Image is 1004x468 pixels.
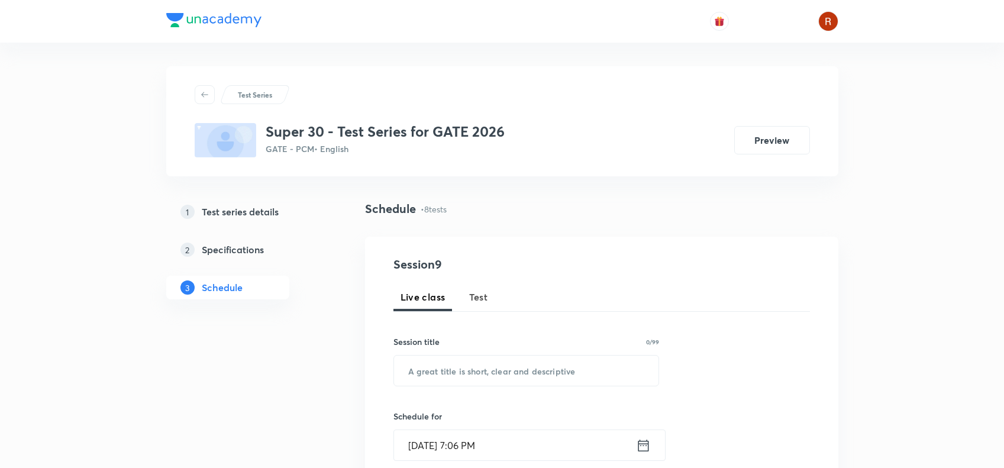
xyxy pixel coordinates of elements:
h5: Specifications [202,243,264,257]
h5: Test series details [202,205,279,219]
img: Company Logo [166,13,262,27]
p: • 8 tests [421,203,447,215]
span: Live class [401,290,445,304]
button: Preview [734,126,810,154]
input: A great title is short, clear and descriptive [394,356,659,386]
button: avatar [710,12,729,31]
a: 1Test series details [166,200,327,224]
a: 2Specifications [166,238,327,262]
h6: Session title [393,335,440,348]
h6: Schedule for [393,410,660,422]
p: Test Series [238,89,272,100]
a: Company Logo [166,13,262,30]
h4: Schedule [365,200,416,218]
p: GATE - PCM • English [266,143,505,155]
p: 1 [180,205,195,219]
h5: Schedule [202,280,243,295]
p: 0/99 [646,339,659,345]
span: Test [469,290,488,304]
img: fallback-thumbnail.png [195,123,256,157]
img: Rupsha chowdhury [818,11,838,31]
h4: Session 9 [393,256,609,273]
p: 3 [180,280,195,295]
p: 2 [180,243,195,257]
h3: Super 30 - Test Series for GATE 2026 [266,123,505,140]
img: avatar [714,16,725,27]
